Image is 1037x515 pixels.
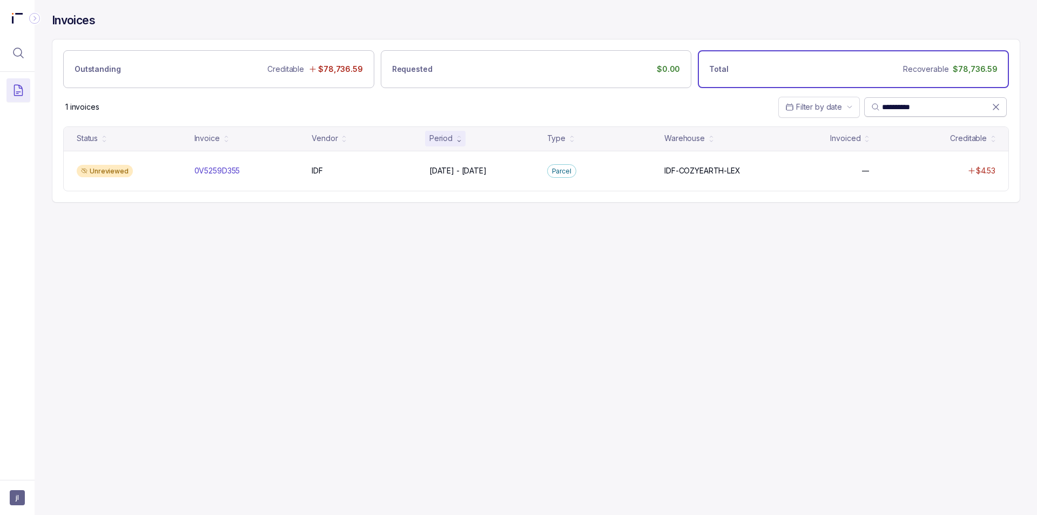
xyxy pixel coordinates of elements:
p: Outstanding [75,64,120,75]
p: IDF-COZYEARTH-LEX [664,165,740,176]
h4: Invoices [52,13,95,28]
div: Collapse Icon [28,12,41,25]
div: Status [77,133,98,144]
p: 1 invoices [65,102,99,112]
p: — [862,165,870,176]
p: Recoverable [903,64,948,75]
div: Period [429,133,453,144]
p: 0V5259D355 [194,165,240,176]
p: $78,736.59 [318,64,363,75]
div: Vendor [312,133,338,144]
span: Filter by date [796,102,842,111]
button: Date Range Picker [778,97,860,117]
div: Unreviewed [77,165,133,178]
div: Warehouse [664,133,705,144]
button: User initials [10,490,25,505]
p: IDF [312,165,323,176]
div: Type [547,133,565,144]
p: Total [709,64,728,75]
p: Requested [392,64,433,75]
p: Parcel [552,166,571,177]
div: Invoiced [830,133,860,144]
button: Menu Icon Button MagnifyingGlassIcon [6,41,30,65]
p: $4.53 [976,165,995,176]
p: $78,736.59 [953,64,998,75]
div: Creditable [950,133,987,144]
search: Date Range Picker [785,102,842,112]
p: Creditable [267,64,304,75]
p: [DATE] - [DATE] [429,165,487,176]
div: Invoice [194,133,220,144]
button: Menu Icon Button DocumentTextIcon [6,78,30,102]
p: $0.00 [657,64,680,75]
div: Remaining page entries [65,102,99,112]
